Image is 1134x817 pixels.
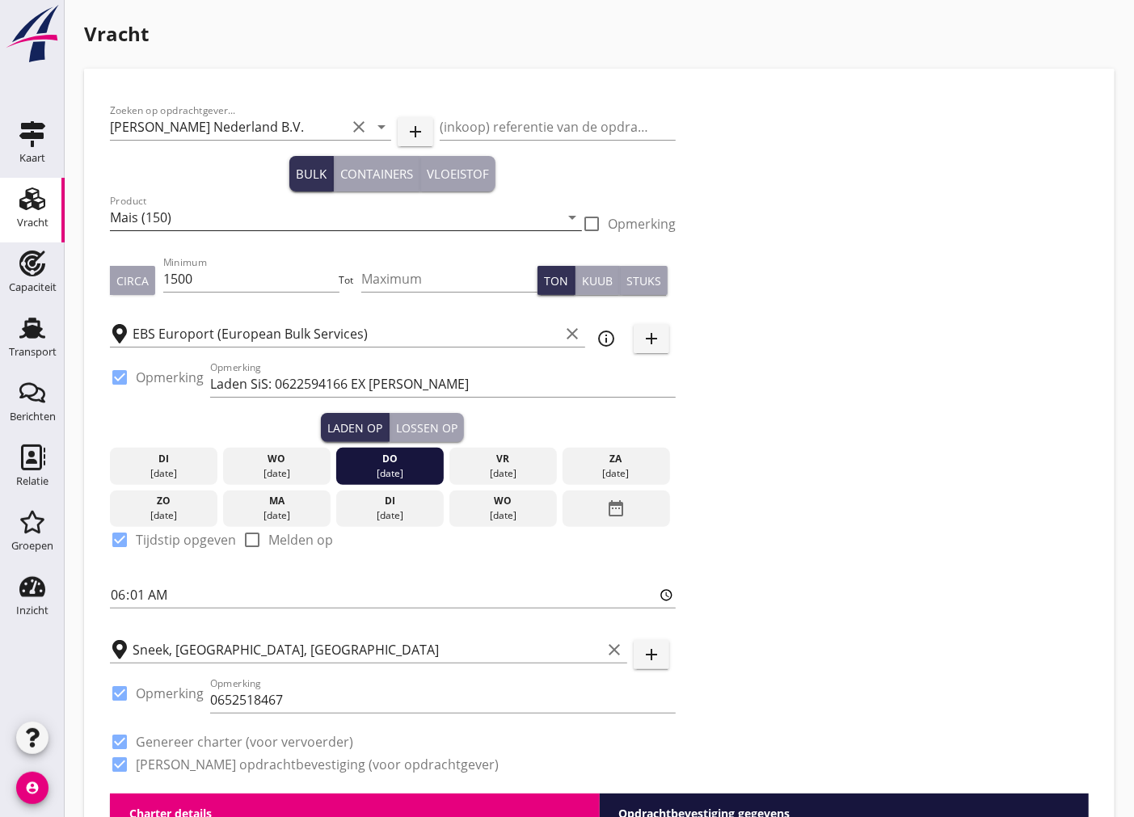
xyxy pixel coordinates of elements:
[340,165,413,183] div: Containers
[133,321,559,347] input: Laadplaats
[606,494,626,523] i: date_range
[16,772,48,804] i: account_circle
[114,452,213,466] div: di
[339,273,362,288] div: Tot
[210,371,676,397] input: Opmerking
[340,466,440,481] div: [DATE]
[114,508,213,523] div: [DATE]
[227,494,327,508] div: ma
[349,117,369,137] i: clear
[136,756,499,773] label: [PERSON_NAME] opdrachtbevestiging (voor opdrachtgever)
[420,156,495,192] button: Vloeistof
[537,266,575,295] button: Ton
[114,494,213,508] div: zo
[136,532,236,548] label: Tijdstip opgeven
[597,329,616,348] i: info_outline
[289,156,334,192] button: Bulk
[605,640,624,659] i: clear
[453,508,553,523] div: [DATE]
[227,452,327,466] div: wo
[19,153,45,163] div: Kaart
[427,165,489,183] div: Vloeistof
[133,637,601,663] input: Losplaats
[361,266,537,292] input: Maximum
[396,419,457,436] div: Lossen op
[327,419,382,436] div: Laden op
[390,413,464,442] button: Lossen op
[563,208,582,227] i: arrow_drop_down
[9,282,57,293] div: Capaciteit
[566,466,665,481] div: [DATE]
[163,266,339,292] input: Minimum
[16,476,48,486] div: Relatie
[453,452,553,466] div: vr
[372,117,391,137] i: arrow_drop_down
[3,4,61,64] img: logo-small.a267ee39.svg
[340,452,440,466] div: do
[11,541,53,551] div: Groepen
[268,532,333,548] label: Melden op
[453,494,553,508] div: wo
[136,369,204,385] label: Opmerking
[566,452,665,466] div: za
[642,329,661,348] i: add
[620,266,668,295] button: Stuks
[10,411,56,422] div: Berichten
[17,217,48,228] div: Vracht
[453,466,553,481] div: [DATE]
[110,266,155,295] button: Circa
[84,19,1115,48] h1: Vracht
[227,466,327,481] div: [DATE]
[210,687,676,713] input: Opmerking
[563,324,582,343] i: clear
[544,272,568,289] div: Ton
[296,165,327,183] div: Bulk
[110,114,346,140] input: Zoeken op opdrachtgever...
[227,508,327,523] div: [DATE]
[116,272,149,289] div: Circa
[9,347,57,357] div: Transport
[406,122,425,141] i: add
[440,114,676,140] input: (inkoop) referentie van de opdrachtgever
[626,272,661,289] div: Stuks
[608,216,676,232] label: Opmerking
[321,413,390,442] button: Laden op
[16,605,48,616] div: Inzicht
[136,734,353,750] label: Genereer charter (voor vervoerder)
[575,266,620,295] button: Kuub
[114,466,213,481] div: [DATE]
[136,685,204,701] label: Opmerking
[110,204,559,230] input: Product
[334,156,420,192] button: Containers
[582,272,613,289] div: Kuub
[340,494,440,508] div: di
[642,645,661,664] i: add
[340,508,440,523] div: [DATE]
